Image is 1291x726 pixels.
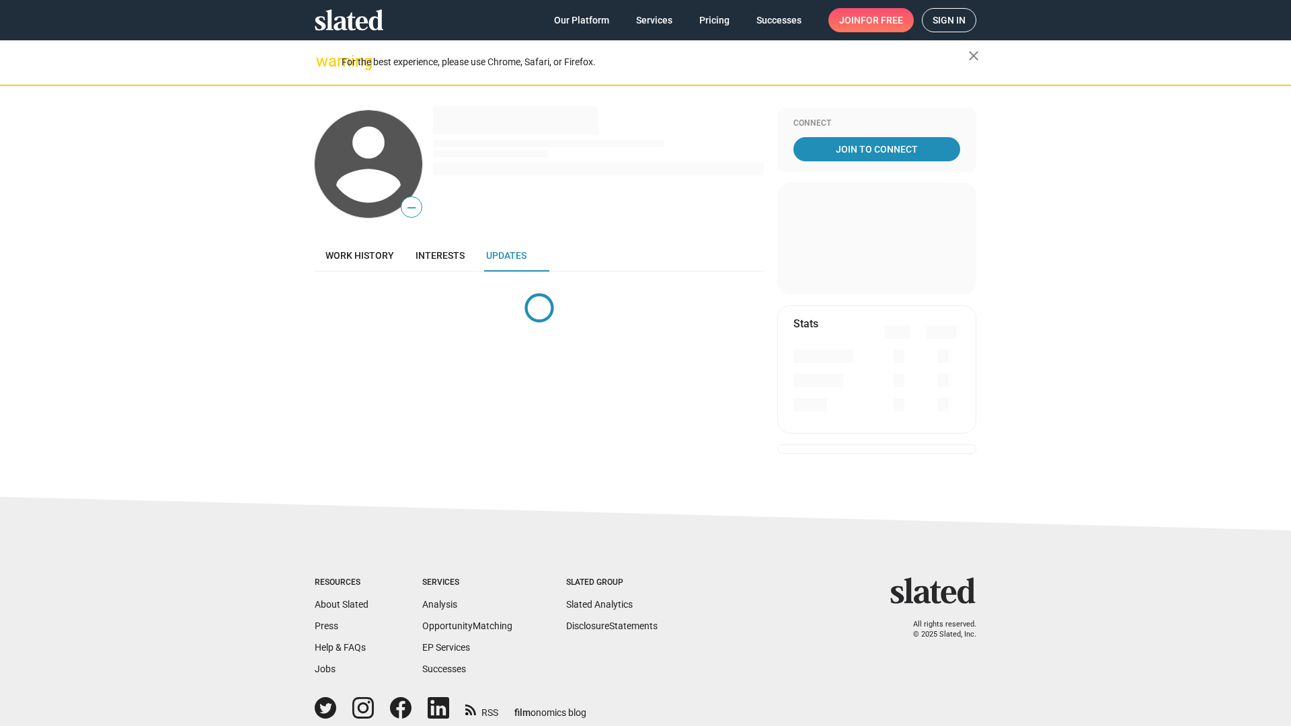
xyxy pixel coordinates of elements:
a: Help & FAQs [315,642,366,653]
a: Work history [315,239,405,272]
a: RSS [465,698,498,719]
span: Interests [416,250,465,261]
div: For the best experience, please use Chrome, Safari, or Firefox. [342,53,968,71]
p: All rights reserved. © 2025 Slated, Inc. [899,620,976,639]
span: for free [861,8,903,32]
a: Successes [422,663,466,674]
a: Services [625,8,683,32]
span: Pricing [699,8,730,32]
a: OpportunityMatching [422,620,512,631]
a: Successes [746,8,812,32]
a: Interests [405,239,475,272]
a: EP Services [422,642,470,653]
span: Successes [756,8,801,32]
a: Jobs [315,663,336,674]
a: Our Platform [543,8,620,32]
a: Pricing [689,8,740,32]
a: Press [315,620,338,631]
span: Join [839,8,903,32]
span: Services [636,8,672,32]
div: Slated Group [566,577,658,588]
span: Join To Connect [796,137,957,161]
div: Connect [793,118,960,129]
a: Join To Connect [793,137,960,161]
div: Resources [315,577,368,588]
a: Analysis [422,599,457,610]
a: Sign in [922,8,976,32]
span: Sign in [933,9,966,32]
div: Services [422,577,512,588]
a: filmonomics blog [514,696,586,719]
span: Our Platform [554,8,609,32]
mat-card-title: Stats [793,317,818,331]
span: Updates [486,250,526,261]
span: — [401,199,422,216]
a: DisclosureStatements [566,620,658,631]
span: film [514,707,531,718]
span: Work history [325,250,394,261]
a: Slated Analytics [566,599,633,610]
mat-icon: close [966,48,982,64]
a: Updates [475,239,537,272]
mat-icon: warning [316,53,332,69]
a: About Slated [315,599,368,610]
a: Joinfor free [828,8,914,32]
